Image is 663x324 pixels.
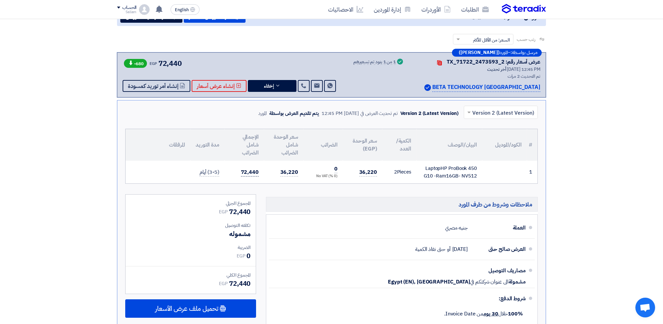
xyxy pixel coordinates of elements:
img: Verified Account [424,84,431,91]
span: 2 [394,168,397,175]
div: عرض أسعار رقم: TX_71722_2473593_2 [447,58,540,66]
div: العرض صالح حتى [473,241,526,257]
div: تم التحديث 2 مرات [412,73,540,80]
button: English [171,4,200,15]
span: إخفاء [264,84,274,89]
a: الأوردرات [416,2,456,17]
span: EGP [219,208,228,215]
img: profile_test.png [139,4,150,15]
span: مشموله [229,229,250,239]
span: [DATE] 12:45 PM [507,66,540,73]
div: Version 2 (Latest Version) [400,110,459,117]
span: رتب حسب [517,36,535,43]
div: الحساب [122,5,136,11]
div: LaptopHP ProBook 450 G10 -Ram16GB- NV512 [422,165,477,179]
span: 0 [247,251,250,261]
div: 1 من 1 بنود تم تسعيرهم [353,60,396,65]
div: المورد [258,110,267,117]
span: حتى نفاذ الكمية [415,246,445,253]
span: تحميل ملف عرض الأسعار [155,306,218,311]
div: جنيه مصري [445,222,468,234]
div: العملة [473,220,526,236]
span: 36,220 [280,168,298,176]
div: (0 %) No VAT [309,174,338,179]
div: تكلفه التوصيل [131,222,250,229]
span: مشمولة [509,279,526,285]
button: إخفاء [248,80,296,92]
div: الضريبة [131,244,250,251]
div: Open chat [635,298,655,317]
button: إنشاء عرض أسعار [192,80,247,92]
div: شروط الدفع: [279,291,526,307]
a: الطلبات [456,2,494,17]
th: البيان/الوصف [416,129,482,161]
span: EGP [219,280,228,287]
span: [DATE] [452,246,468,253]
span: 72,440 [158,58,182,69]
th: المرفقات [126,129,190,161]
img: Teradix logo [502,4,546,14]
th: الكود/الموديل [482,129,527,161]
th: سعر الوحدة (EGP) [343,129,382,161]
span: إنشاء أمر توريد كمسودة [128,84,178,89]
span: (3-5) أيام [200,168,219,176]
span: إنشاء عرض أسعار [197,84,235,89]
div: Sallam [117,10,136,14]
th: # [527,129,537,161]
span: EGP [237,253,246,259]
th: سعر الوحدة شامل الضرائب [264,129,303,161]
span: المورد [500,50,508,55]
span: خلال من Invoice Date. [444,310,523,318]
span: 0 [334,165,338,173]
u: 30 يوم [484,310,498,318]
div: المجموع الكلي [131,272,250,279]
h5: ملاحظات وشروط من طرف المورد [266,197,538,212]
strong: 100% [508,310,523,318]
span: أو [447,246,451,253]
div: مصاريف التوصيل [473,263,526,279]
a: الاحصائيات [323,2,368,17]
a: إدارة الموردين [368,2,416,17]
span: 36,220 [359,168,377,176]
div: – [452,49,542,57]
th: الضرائب [303,129,343,161]
span: 72,440 [229,207,250,217]
p: BETA TECHNOLOGY [GEOGRAPHIC_DATA] [432,83,540,92]
span: الى عنوان شركتكم في [470,279,508,285]
button: إنشاء أمر توريد كمسودة [123,80,190,92]
span: EGP [150,61,157,67]
b: ([PERSON_NAME]) [459,50,500,55]
td: Pieces [382,161,416,183]
th: الإجمالي شامل الضرائب [225,129,264,161]
div: المجموع الجزئي [131,200,250,207]
div: تم تحديث العرض في [DATE] 12:45 PM [321,110,398,117]
span: Egypt (EN), [GEOGRAPHIC_DATA] [388,279,470,285]
th: الكمية/العدد [382,129,416,161]
td: 1 [527,161,537,183]
span: مرسل بواسطة: [510,50,537,55]
th: مدة التوريد [190,129,225,161]
span: السعر: من الأقل للأكثر [473,37,510,43]
span: 72,440 [229,279,250,288]
div: يتم تقديم العرض بواسطة [269,110,319,117]
span: 72,440 [241,168,259,176]
span: -680 [124,59,147,68]
span: English [175,8,189,12]
span: أخر تحديث [487,66,506,73]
